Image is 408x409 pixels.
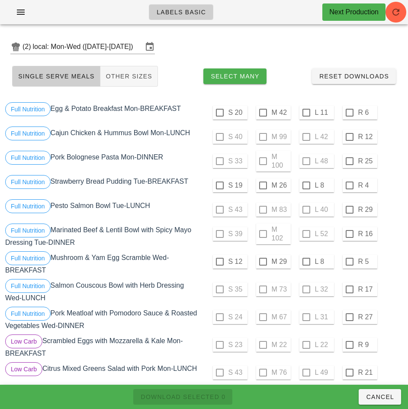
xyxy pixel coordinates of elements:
button: Select Many [203,68,267,84]
span: Select Many [210,73,260,80]
label: R 17 [358,285,376,294]
div: Salmon Couscous Bowl with Herb Dressing Wed-LUNCH [3,277,204,305]
label: R 16 [358,230,376,238]
span: Low Carb [11,363,37,376]
label: M 42 [272,108,289,117]
label: L 8 [315,257,332,266]
span: Full Nutrition [11,200,45,213]
span: Full Nutrition [11,127,45,140]
span: Full Nutrition [11,279,45,292]
span: Labels Basic [156,9,206,16]
button: Cancel [359,389,401,405]
div: Egg & Potato Breakfast Mon-BREAKFAST [3,101,204,125]
label: R 27 [358,313,376,321]
span: Single Serve Meals [18,73,95,80]
span: Cancel [366,393,394,400]
label: M 29 [272,257,289,266]
label: S 19 [228,181,246,190]
label: S 12 [228,257,246,266]
label: R 4 [358,181,376,190]
span: Reset Downloads [319,73,389,80]
div: Strawberry Bread Pudding Tue-BREAKFAST [3,173,204,198]
div: Scrambled Eggs with Mozzarella & Kale Mon-BREAKFAST [3,333,204,360]
a: Labels Basic [149,4,213,20]
span: Low Carb [11,335,37,348]
div: Pesto Salmon Bowl Tue-LUNCH [3,198,204,222]
span: Full Nutrition [11,252,45,265]
label: R 9 [358,341,376,349]
span: Full Nutrition [11,307,45,320]
label: R 12 [358,133,376,141]
div: (2) [22,42,33,51]
div: Pork Meatloaf with Pomodoro Sauce & Roasted Vegetables Wed-DINNER [3,305,204,333]
label: R 21 [358,368,376,377]
div: Mushroom & Yam Egg Scramble Wed-BREAKFAST [3,250,204,277]
button: Other Sizes [100,66,158,87]
label: L 8 [315,181,332,190]
label: R 29 [358,205,376,214]
div: Next Production [329,7,379,17]
label: R 25 [358,157,376,166]
label: L 11 [315,108,332,117]
div: Pork Bolognese Pasta Mon-DINNER [3,149,204,173]
span: Other Sizes [106,73,152,80]
div: Citrus Mixed Greens Salad with Pork Mon-LUNCH [3,360,204,385]
label: M 26 [272,181,289,190]
label: R 6 [358,108,376,117]
span: Full Nutrition [11,151,45,164]
label: S 20 [228,108,246,117]
div: Marinated Beef & Lentil Bowl with Spicy Mayo Dressing Tue-DINNER [3,222,204,250]
button: Single Serve Meals [12,66,100,87]
button: Reset Downloads [312,68,396,84]
div: Cajun Chicken & Hummus Bowl Mon-LUNCH [3,125,204,149]
span: Full Nutrition [11,224,45,237]
label: R 5 [358,257,376,266]
span: Full Nutrition [11,175,45,188]
span: Full Nutrition [11,103,45,116]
